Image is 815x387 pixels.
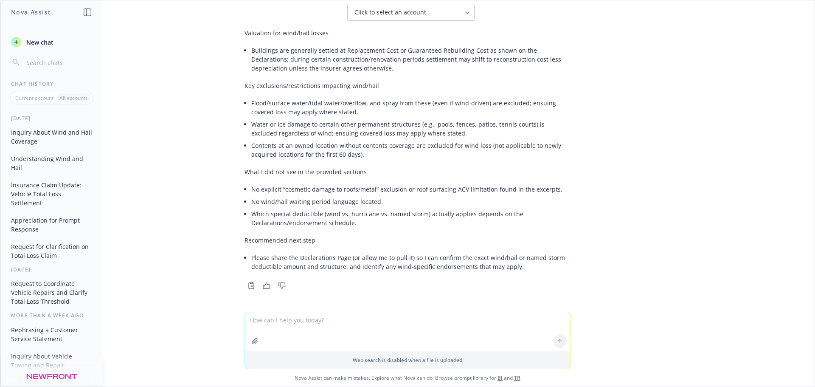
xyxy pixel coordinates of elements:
[251,183,570,195] li: No explicit “cosmetic damage to roofs/metal” exclusion or roof surfacing ACV limitation found in ...
[8,240,96,263] button: Request for Clarification on Total Loss Claim
[354,8,426,17] span: Click to select an account
[1,115,102,122] div: [DATE]
[11,8,51,17] h1: Nova Assist
[244,81,570,90] p: Key exclusions/restrictions impacting wind/hail
[244,167,570,176] p: What I did not see in the provided sections
[251,139,570,161] li: Contents at an owned location without contents coverage are excluded for wind loss (not applicabl...
[251,195,570,208] li: No wind/hail waiting period language located.
[1,266,102,273] div: [DATE]
[25,38,53,47] span: New chat
[8,277,96,308] button: Request to Coordinate Vehicle Repairs and Clarify Total Loss Threshold
[514,374,520,381] a: TR
[251,44,570,74] li: Buildings are generally settled at Replacement Cost or Guaranteed Rebuilding Cost as shown on the...
[4,369,811,387] span: Nova Assist can make mistakes. Explore what Nova can do: Browse prompt library for and
[251,97,570,118] li: Flood/surface water/tidal water/overflow, and spray from these (even if wind-driven) are excluded...
[347,4,475,21] button: Click to select an account
[8,323,96,346] button: Rephrasing a Customer Service Statement
[244,28,570,37] p: Valuation for wind/hail losses
[15,94,53,102] p: Current account
[275,280,289,291] button: Thumbs down
[251,118,570,139] li: Water or ice damage to certain other permanent structures (e.g., pools, fences, patios, tennis co...
[247,282,255,289] svg: Copy to clipboard
[25,56,92,68] input: Search chats
[251,251,570,273] li: Please share the Declarations Page (or allow me to pull it) so I can confirm the exact wind/hail ...
[8,349,96,372] button: Inquiry About Vehicle Towing and Repair
[251,208,570,229] li: Which special deductible (wind vs. hurricane vs. named storm) actually applies depends on the Dec...
[8,178,96,210] button: Insurance Claim Update: Vehicle Total Loss Settlement
[59,94,88,102] p: All accounts
[250,356,565,364] p: Web search is disabled when a file is uploaded
[8,34,96,50] button: New chat
[8,125,96,148] button: Inquiry About Wind and Hail Coverage
[1,312,102,319] div: More than a week ago
[1,80,102,88] div: Chat History
[244,236,570,245] p: Recommended next step
[8,152,96,175] button: Understanding Wind and Hail
[497,374,503,381] a: BI
[8,213,96,236] button: Appreciation for Prompt Response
